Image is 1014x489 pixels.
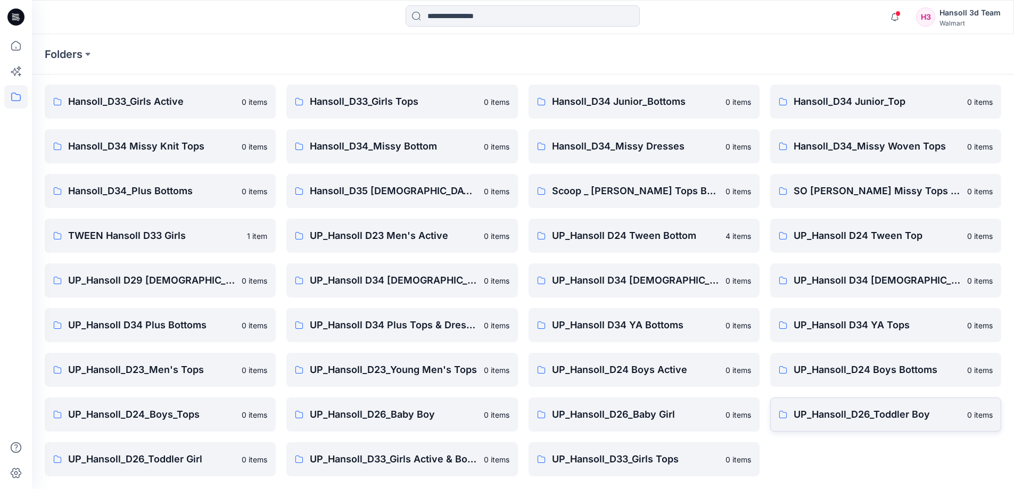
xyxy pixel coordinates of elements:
[794,407,961,422] p: UP_Hansoll_D26_Toddler Boy
[310,452,477,467] p: UP_Hansoll_D33_Girls Active & Bottoms
[529,174,760,208] a: Scoop _ [PERSON_NAME] Tops Bottoms Dresses0 items
[242,320,267,331] p: 0 items
[484,409,509,420] p: 0 items
[484,186,509,197] p: 0 items
[286,219,517,253] a: UP_Hansoll D23 Men's Active0 items
[286,353,517,387] a: UP_Hansoll_D23_Young Men's Tops0 items
[967,275,993,286] p: 0 items
[484,96,509,107] p: 0 items
[552,139,719,154] p: Hansoll_D34_Missy Dresses
[310,94,477,109] p: Hansoll_D33_Girls Tops
[552,273,719,288] p: UP_Hansoll D34 [DEMOGRAPHIC_DATA] Dresses
[68,273,235,288] p: UP_Hansoll D29 [DEMOGRAPHIC_DATA] Sleep
[68,139,235,154] p: Hansoll_D34 Missy Knit Tops
[242,364,267,376] p: 0 items
[770,129,1001,163] a: Hansoll_D34_Missy Woven Tops0 items
[529,219,760,253] a: UP_Hansoll D24 Tween Bottom4 items
[45,219,276,253] a: TWEEN Hansoll D33 Girls1 item
[529,397,760,432] a: UP_Hansoll_D26_Baby Girl0 items
[916,7,935,27] div: H3
[794,139,961,154] p: Hansoll_D34_Missy Woven Tops
[529,129,760,163] a: Hansoll_D34_Missy Dresses0 items
[726,141,751,152] p: 0 items
[967,409,993,420] p: 0 items
[552,228,719,243] p: UP_Hansoll D24 Tween Bottom
[45,174,276,208] a: Hansoll_D34_Plus Bottoms0 items
[45,85,276,119] a: Hansoll_D33_Girls Active0 items
[726,275,751,286] p: 0 items
[794,228,961,243] p: UP_Hansoll D24 Tween Top
[286,174,517,208] a: Hansoll_D35 [DEMOGRAPHIC_DATA] Plus Top & Dresses0 items
[794,273,961,288] p: UP_Hansoll D34 [DEMOGRAPHIC_DATA] Knit Tops
[68,94,235,109] p: Hansoll_D33_Girls Active
[726,454,751,465] p: 0 items
[552,362,719,377] p: UP_Hansoll_D24 Boys Active
[242,141,267,152] p: 0 items
[552,407,719,422] p: UP_Hansoll_D26_Baby Girl
[529,85,760,119] a: Hansoll_D34 Junior_Bottoms0 items
[68,362,235,377] p: UP_Hansoll_D23_Men's Tops
[242,454,267,465] p: 0 items
[794,362,961,377] p: UP_Hansoll_D24 Boys Bottoms
[68,184,235,198] p: Hansoll_D34_Plus Bottoms
[286,308,517,342] a: UP_Hansoll D34 Plus Tops & Dresses0 items
[286,442,517,476] a: UP_Hansoll_D33_Girls Active & Bottoms0 items
[770,219,1001,253] a: UP_Hansoll D24 Tween Top0 items
[68,318,235,333] p: UP_Hansoll D34 Plus Bottoms
[726,96,751,107] p: 0 items
[794,318,961,333] p: UP_Hansoll D34 YA Tops
[726,230,751,242] p: 4 items
[310,318,477,333] p: UP_Hansoll D34 Plus Tops & Dresses
[529,442,760,476] a: UP_Hansoll_D33_Girls Tops0 items
[529,353,760,387] a: UP_Hansoll_D24 Boys Active0 items
[310,407,477,422] p: UP_Hansoll_D26_Baby Boy
[484,275,509,286] p: 0 items
[286,129,517,163] a: Hansoll_D34_Missy Bottom0 items
[310,362,477,377] p: UP_Hansoll_D23_Young Men's Tops
[967,364,993,376] p: 0 items
[45,397,276,432] a: UP_Hansoll_D24_Boys_Tops0 items
[242,186,267,197] p: 0 items
[484,454,509,465] p: 0 items
[484,320,509,331] p: 0 items
[242,275,267,286] p: 0 items
[770,397,1001,432] a: UP_Hansoll_D26_Toddler Boy0 items
[967,141,993,152] p: 0 items
[68,407,235,422] p: UP_Hansoll_D24_Boys_Tops
[967,230,993,242] p: 0 items
[68,228,241,243] p: TWEEN Hansoll D33 Girls
[726,409,751,420] p: 0 items
[45,353,276,387] a: UP_Hansoll_D23_Men's Tops0 items
[552,318,719,333] p: UP_Hansoll D34 YA Bottoms
[286,263,517,297] a: UP_Hansoll D34 [DEMOGRAPHIC_DATA] Bottoms0 items
[939,19,1001,27] div: Walmart
[45,308,276,342] a: UP_Hansoll D34 Plus Bottoms0 items
[247,230,267,242] p: 1 item
[45,129,276,163] a: Hansoll_D34 Missy Knit Tops0 items
[310,139,477,154] p: Hansoll_D34_Missy Bottom
[552,94,719,109] p: Hansoll_D34 Junior_Bottoms
[726,320,751,331] p: 0 items
[484,141,509,152] p: 0 items
[770,308,1001,342] a: UP_Hansoll D34 YA Tops0 items
[770,174,1001,208] a: SO [PERSON_NAME] Missy Tops Bottoms Dresses0 items
[242,96,267,107] p: 0 items
[484,230,509,242] p: 0 items
[310,228,477,243] p: UP_Hansoll D23 Men's Active
[484,364,509,376] p: 0 items
[286,85,517,119] a: Hansoll_D33_Girls Tops0 items
[529,308,760,342] a: UP_Hansoll D34 YA Bottoms0 items
[726,186,751,197] p: 0 items
[939,6,1001,19] div: Hansoll 3d Team
[68,452,235,467] p: UP_Hansoll_D26_Toddler Girl
[529,263,760,297] a: UP_Hansoll D34 [DEMOGRAPHIC_DATA] Dresses0 items
[552,452,719,467] p: UP_Hansoll_D33_Girls Tops
[967,186,993,197] p: 0 items
[726,364,751,376] p: 0 items
[967,96,993,107] p: 0 items
[45,47,83,62] a: Folders
[45,442,276,476] a: UP_Hansoll_D26_Toddler Girl0 items
[552,184,719,198] p: Scoop _ [PERSON_NAME] Tops Bottoms Dresses
[286,397,517,432] a: UP_Hansoll_D26_Baby Boy0 items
